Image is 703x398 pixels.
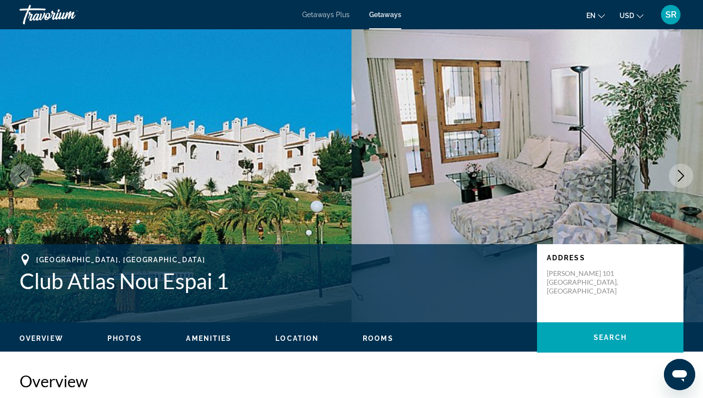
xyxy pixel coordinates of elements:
span: en [586,12,596,20]
span: Location [275,335,319,342]
a: Getaways [369,11,401,19]
a: Travorium [20,2,117,27]
span: Overview [20,335,63,342]
button: Previous image [10,164,34,188]
span: [GEOGRAPHIC_DATA], [GEOGRAPHIC_DATA] [36,256,205,264]
span: Search [594,334,627,341]
button: Rooms [363,334,393,343]
iframe: Button to launch messaging window [664,359,695,390]
button: Photos [107,334,143,343]
p: Address [547,254,674,262]
button: Location [275,334,319,343]
h1: Club Atlas Nou Espai 1 [20,268,527,293]
p: [PERSON_NAME] 101 [GEOGRAPHIC_DATA], [GEOGRAPHIC_DATA] [547,269,625,295]
button: Next image [669,164,693,188]
span: Rooms [363,335,393,342]
h2: Overview [20,371,683,391]
button: Amenities [186,334,231,343]
a: Getaways Plus [302,11,350,19]
button: Overview [20,334,63,343]
span: Photos [107,335,143,342]
span: Amenities [186,335,231,342]
button: Search [537,322,683,353]
span: SR [665,10,677,20]
button: User Menu [658,4,683,25]
button: Change language [586,8,605,22]
button: Change currency [620,8,643,22]
span: USD [620,12,634,20]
